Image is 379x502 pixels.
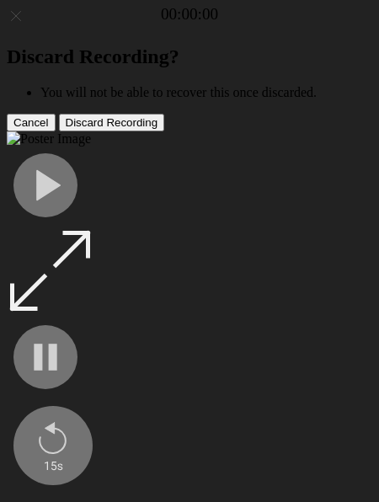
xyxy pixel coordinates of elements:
a: 00:00:00 [161,5,218,24]
button: Discard Recording [59,114,165,131]
img: Poster Image [7,131,91,147]
li: You will not be able to recover this once discarded. [40,85,372,100]
button: Cancel [7,114,56,131]
h2: Discard Recording? [7,45,372,68]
